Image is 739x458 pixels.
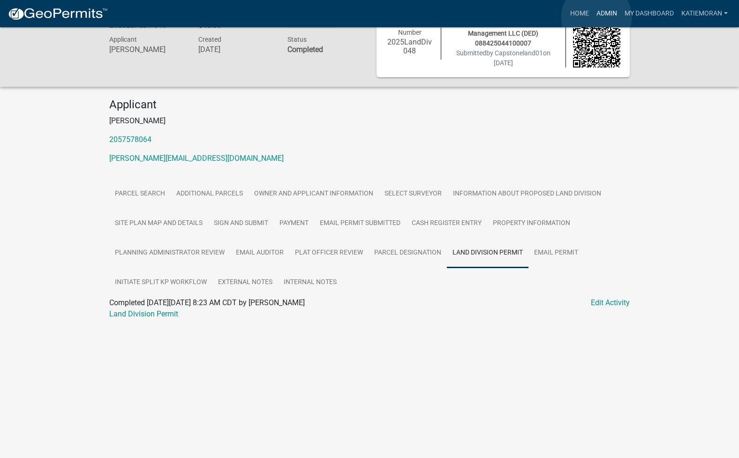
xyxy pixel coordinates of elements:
a: [PERSON_NAME][EMAIL_ADDRESS][DOMAIN_NAME] [109,154,284,163]
h6: [PERSON_NAME] [109,45,184,54]
img: QR code [573,20,621,68]
a: Parcel Designation [369,238,447,268]
span: Number [398,29,422,36]
a: Payment [274,209,314,239]
h6: 2025LandDiv048 [386,38,434,55]
h4: Applicant [109,98,630,112]
a: KatieMoran [678,5,731,23]
a: Parcel search [109,179,171,209]
a: Email Auditor [230,238,289,268]
a: Admin [593,5,621,23]
a: Email permit submitted [314,209,406,239]
a: Plat Officer Review [289,238,369,268]
strong: Completed [287,45,323,54]
a: Email Permit [528,238,584,268]
span: Completed [DATE][DATE] 8:23 AM CDT by [PERSON_NAME] [109,298,305,307]
a: Site Plan Map and Details [109,209,208,239]
a: Planning Administrator Review [109,238,230,268]
span: Status [287,36,307,43]
a: Property Information [487,209,576,239]
a: Initiate Split KP Workflow [109,268,212,298]
a: 2057578064 [109,135,151,144]
a: Information about proposed land division [447,179,607,209]
a: Land Division Permit [447,238,528,268]
a: My Dashboard [621,5,678,23]
a: External Notes [212,268,278,298]
span: Applicant [109,36,137,43]
span: Submitted on [DATE] [456,49,550,67]
span: [PERSON_NAME] Property Management LLC (DED) 088425044100007 [465,20,542,47]
a: Edit Activity [591,297,630,308]
a: Land Division Permit [109,309,178,318]
a: Cash Register Entry [406,209,487,239]
a: Additional Parcels [171,179,249,209]
a: Select Surveyor [379,179,447,209]
a: Sign and Submit [208,209,274,239]
p: [PERSON_NAME] [109,115,630,127]
span: by Capstoneland01 [486,49,543,57]
span: Created [198,36,221,43]
a: Internal Notes [278,268,342,298]
a: Home [566,5,593,23]
a: Owner and Applicant Information [249,179,379,209]
h6: [DATE] [198,45,273,54]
